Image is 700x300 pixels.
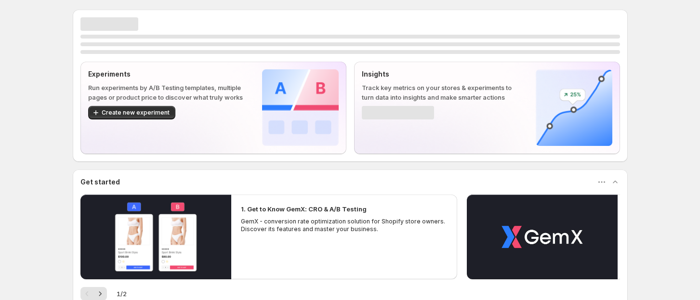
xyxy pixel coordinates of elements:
[262,69,339,146] img: Experiments
[467,195,618,279] button: Play video
[241,204,367,214] h2: 1. Get to Know GemX: CRO & A/B Testing
[88,83,247,102] p: Run experiments by A/B Testing templates, multiple pages or product price to discover what truly ...
[362,69,520,79] p: Insights
[536,69,612,146] img: Insights
[88,106,175,119] button: Create new experiment
[80,177,120,187] h3: Get started
[80,195,231,279] button: Play video
[241,218,448,233] p: GemX - conversion rate optimization solution for Shopify store owners. Discover its features and ...
[117,289,127,299] span: 1 / 2
[102,109,170,117] span: Create new experiment
[362,83,520,102] p: Track key metrics on your stores & experiments to turn data into insights and make smarter actions
[88,69,247,79] p: Experiments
